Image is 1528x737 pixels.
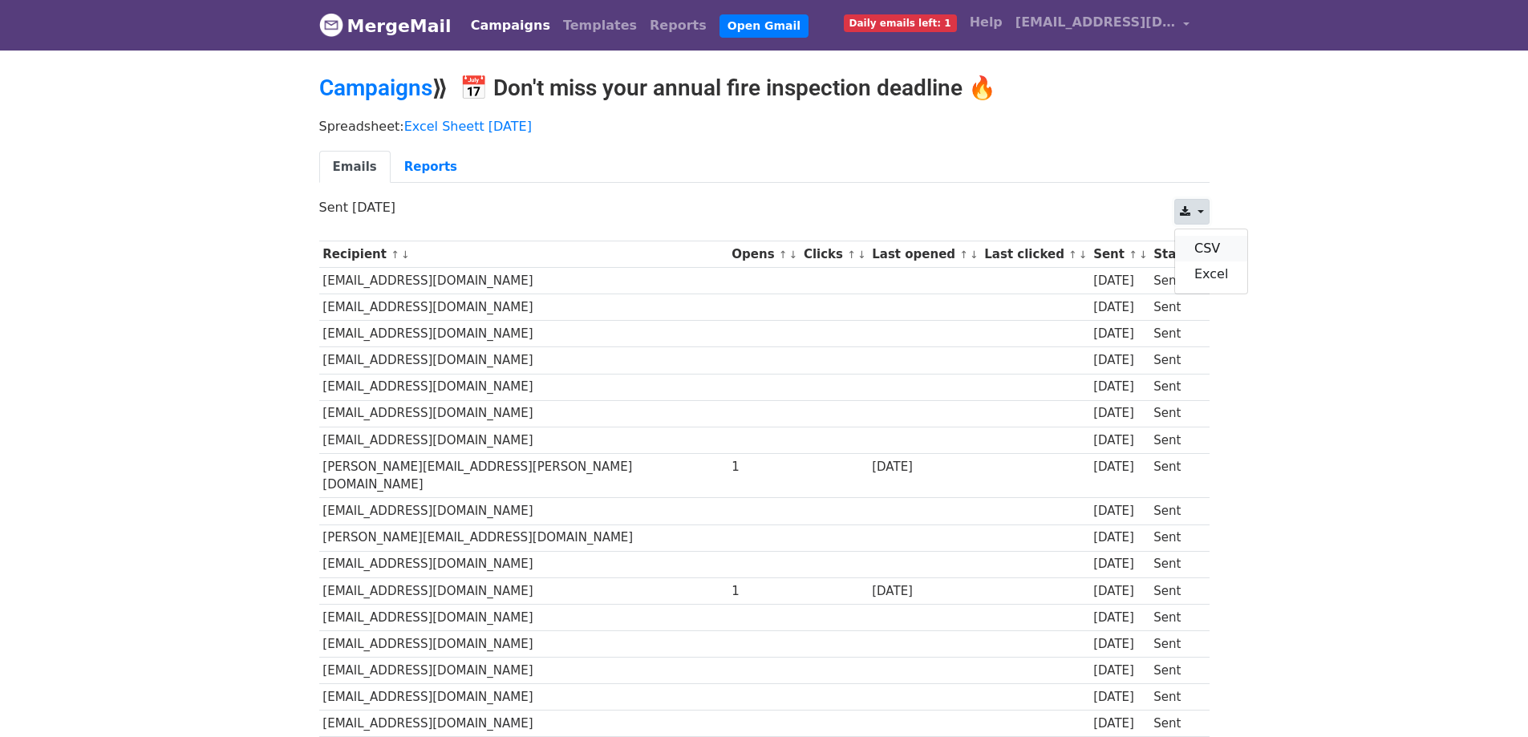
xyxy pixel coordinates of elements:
[1175,261,1247,287] a: Excel
[319,13,343,37] img: MergeMail logo
[1093,431,1146,450] div: [DATE]
[319,604,728,630] td: [EMAIL_ADDRESS][DOMAIN_NAME]
[1149,453,1201,498] td: Sent
[970,249,979,261] a: ↓
[1149,400,1201,427] td: Sent
[1149,294,1201,321] td: Sent
[319,711,728,737] td: [EMAIL_ADDRESS][DOMAIN_NAME]
[1448,660,1528,737] iframe: Chat Widget
[844,14,957,32] span: Daily emails left: 1
[1093,609,1146,627] div: [DATE]
[1093,272,1146,290] div: [DATE]
[1093,688,1146,707] div: [DATE]
[837,6,963,38] a: Daily emails left: 1
[981,241,1090,268] th: Last clicked
[1089,241,1149,268] th: Sent
[1015,13,1176,32] span: [EMAIL_ADDRESS][DOMAIN_NAME]
[872,458,976,476] div: [DATE]
[1149,268,1201,294] td: Sent
[1093,378,1146,396] div: [DATE]
[1093,404,1146,423] div: [DATE]
[557,10,643,42] a: Templates
[1149,604,1201,630] td: Sent
[643,10,713,42] a: Reports
[1149,630,1201,657] td: Sent
[319,151,391,184] a: Emails
[319,551,728,577] td: [EMAIL_ADDRESS][DOMAIN_NAME]
[872,582,976,601] div: [DATE]
[1129,249,1137,261] a: ↑
[1149,524,1201,551] td: Sent
[1149,551,1201,577] td: Sent
[857,249,866,261] a: ↓
[1093,555,1146,573] div: [DATE]
[1149,577,1201,604] td: Sent
[319,684,728,711] td: [EMAIL_ADDRESS][DOMAIN_NAME]
[1149,684,1201,711] td: Sent
[1093,528,1146,547] div: [DATE]
[319,294,728,321] td: [EMAIL_ADDRESS][DOMAIN_NAME]
[1175,236,1247,261] a: CSV
[1149,374,1201,400] td: Sent
[391,249,399,261] a: ↑
[1149,658,1201,684] td: Sent
[319,498,728,524] td: [EMAIL_ADDRESS][DOMAIN_NAME]
[1068,249,1077,261] a: ↑
[1093,662,1146,680] div: [DATE]
[319,199,1210,216] p: Sent [DATE]
[1149,711,1201,737] td: Sent
[1093,502,1146,520] div: [DATE]
[319,268,728,294] td: [EMAIL_ADDRESS][DOMAIN_NAME]
[319,453,728,498] td: [PERSON_NAME][EMAIL_ADDRESS][PERSON_NAME][DOMAIN_NAME]
[464,10,557,42] a: Campaigns
[800,241,868,268] th: Clicks
[1093,635,1146,654] div: [DATE]
[1093,458,1146,476] div: [DATE]
[1093,582,1146,601] div: [DATE]
[1149,241,1201,268] th: Status
[868,241,980,268] th: Last opened
[1079,249,1088,261] a: ↓
[391,151,471,184] a: Reports
[1009,6,1197,44] a: [EMAIL_ADDRESS][DOMAIN_NAME]
[1149,347,1201,374] td: Sent
[963,6,1009,38] a: Help
[319,75,1210,102] h2: ⟫ 📅 Don't miss your annual fire inspection deadline 🔥
[319,427,728,453] td: [EMAIL_ADDRESS][DOMAIN_NAME]
[319,658,728,684] td: [EMAIL_ADDRESS][DOMAIN_NAME]
[732,458,796,476] div: 1
[319,75,432,101] a: Campaigns
[1093,298,1146,317] div: [DATE]
[959,249,968,261] a: ↑
[1149,321,1201,347] td: Sent
[847,249,856,261] a: ↑
[789,249,798,261] a: ↓
[319,241,728,268] th: Recipient
[719,14,809,38] a: Open Gmail
[779,249,788,261] a: ↑
[1139,249,1148,261] a: ↓
[319,400,728,427] td: [EMAIL_ADDRESS][DOMAIN_NAME]
[728,241,800,268] th: Opens
[1093,715,1146,733] div: [DATE]
[319,347,728,374] td: [EMAIL_ADDRESS][DOMAIN_NAME]
[1149,498,1201,524] td: Sent
[732,582,796,601] div: 1
[319,524,728,551] td: [PERSON_NAME][EMAIL_ADDRESS][DOMAIN_NAME]
[319,374,728,400] td: [EMAIL_ADDRESS][DOMAIN_NAME]
[319,9,452,43] a: MergeMail
[404,119,532,134] a: Excel Sheett [DATE]
[401,249,410,261] a: ↓
[1093,325,1146,343] div: [DATE]
[1093,351,1146,370] div: [DATE]
[319,577,728,604] td: [EMAIL_ADDRESS][DOMAIN_NAME]
[319,118,1210,135] p: Spreadsheet:
[319,321,728,347] td: [EMAIL_ADDRESS][DOMAIN_NAME]
[1149,427,1201,453] td: Sent
[319,630,728,657] td: [EMAIL_ADDRESS][DOMAIN_NAME]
